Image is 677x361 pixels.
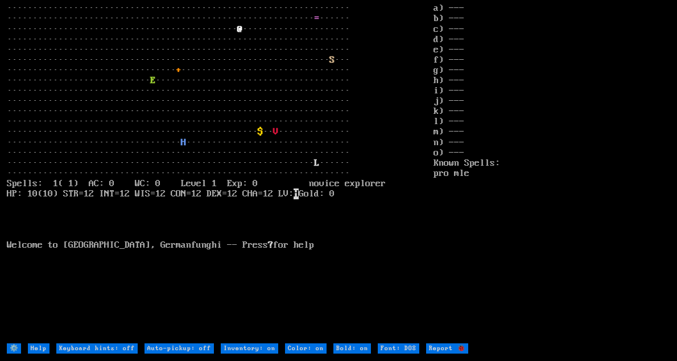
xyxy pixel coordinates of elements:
font: H [181,137,186,148]
input: Report 🐞 [426,343,468,354]
input: Keyboard hints: off [56,343,138,354]
input: ⚙️ [7,343,21,354]
font: @ [237,24,242,35]
b: ? [268,240,273,251]
larn: ··································································· ·····························... [7,3,434,343]
mark: H [294,188,299,199]
font: + [176,65,181,76]
input: Font: DOS [378,343,419,354]
font: L [314,158,319,169]
input: Help [28,343,49,354]
input: Inventory: on [221,343,278,354]
input: Auto-pickup: off [145,343,214,354]
input: Bold: on [333,343,371,354]
font: = [314,13,319,24]
font: V [273,126,278,137]
font: $ [258,126,263,137]
font: S [329,55,335,65]
input: Color: on [285,343,327,354]
font: E [150,75,155,86]
stats: a) --- b) --- c) --- d) --- e) --- f) --- g) --- h) --- i) --- j) --- k) --- l) --- m) --- n) ---... [434,3,671,343]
